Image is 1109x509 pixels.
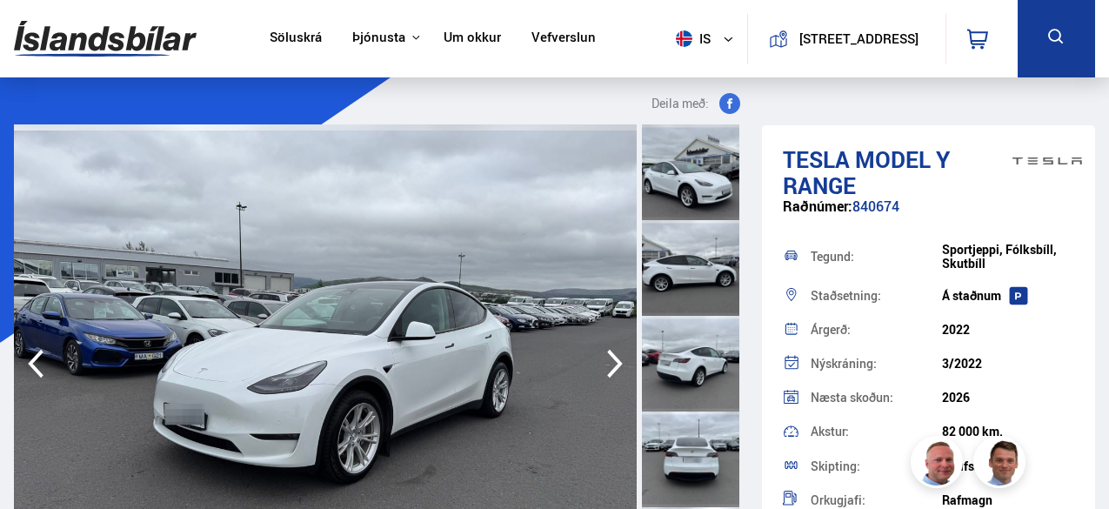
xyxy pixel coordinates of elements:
[783,144,950,201] span: Model Y RANGE
[811,392,943,404] div: Næsta skoðun:
[811,494,943,506] div: Orkugjafi:
[352,30,405,46] button: Þjónusta
[913,439,965,491] img: siFngHWaQ9KaOqBr.png
[1012,134,1082,188] img: brand logo
[811,425,943,438] div: Akstur:
[811,460,943,472] div: Skipting:
[942,391,1074,405] div: 2026
[676,30,692,47] img: svg+xml;base64,PHN2ZyB4bWxucz0iaHR0cDovL3d3dy53My5vcmcvMjAwMC9zdmciIHdpZHRoPSI1MTIiIGhlaWdodD0iNT...
[942,323,1074,337] div: 2022
[651,93,709,114] span: Deila með:
[811,290,943,302] div: Staðsetning:
[14,10,197,67] img: G0Ugv5HjCgRt.svg
[669,30,712,47] span: is
[942,289,1074,303] div: Á staðnum
[811,324,943,336] div: Árgerð:
[942,493,1074,507] div: Rafmagn
[783,198,1074,232] div: 840674
[270,30,322,48] a: Söluskrá
[444,30,501,48] a: Um okkur
[976,439,1028,491] img: FbJEzSuNWCJXmdc-.webp
[811,251,943,263] div: Tegund:
[942,357,1074,371] div: 3/2022
[942,425,1074,439] div: 82 000 km.
[645,93,747,114] button: Deila með:
[783,144,850,175] span: Tesla
[942,243,1074,271] div: Sportjeppi, Fólksbíll, Skutbíll
[531,30,596,48] a: Vefverslun
[669,13,747,64] button: is
[811,358,943,370] div: Nýskráning:
[783,197,852,216] span: Raðnúmer:
[758,14,935,64] a: [STREET_ADDRESS]
[795,31,923,46] button: [STREET_ADDRESS]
